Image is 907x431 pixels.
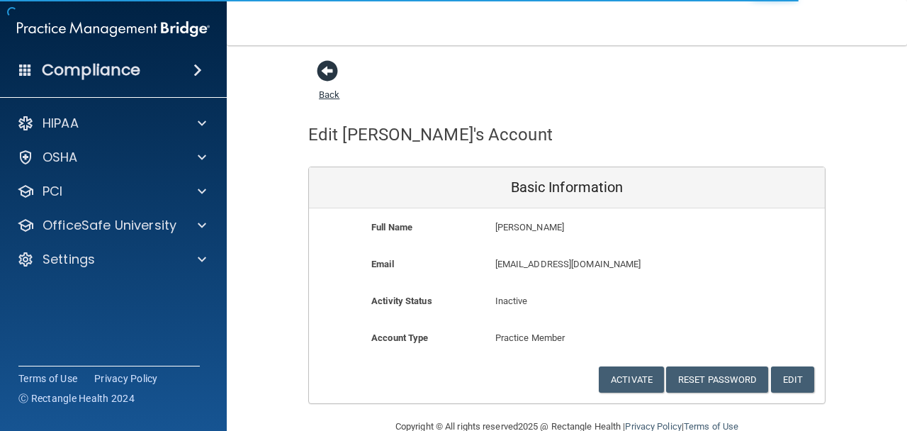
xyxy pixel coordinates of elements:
[371,296,432,306] b: Activity Status
[495,256,721,273] p: [EMAIL_ADDRESS][DOMAIN_NAME]
[308,125,553,144] h4: Edit [PERSON_NAME]'s Account
[495,293,639,310] p: Inactive
[17,183,206,200] a: PCI
[17,15,210,43] img: PMB logo
[43,183,62,200] p: PCI
[17,217,206,234] a: OfficeSafe University
[18,391,135,405] span: Ⓒ Rectangle Health 2024
[43,251,95,268] p: Settings
[495,330,639,347] p: Practice Member
[666,366,768,393] button: Reset Password
[371,332,428,343] b: Account Type
[17,149,206,166] a: OSHA
[599,366,664,393] button: Activate
[94,371,158,386] a: Privacy Policy
[771,366,814,393] button: Edit
[43,149,78,166] p: OSHA
[42,60,140,80] h4: Compliance
[43,217,176,234] p: OfficeSafe University
[18,371,77,386] a: Terms of Use
[371,259,394,269] b: Email
[309,167,825,208] div: Basic Information
[43,115,79,132] p: HIPAA
[319,72,339,100] a: Back
[17,115,206,132] a: HIPAA
[17,251,206,268] a: Settings
[371,222,412,233] b: Full Name
[495,219,721,236] p: [PERSON_NAME]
